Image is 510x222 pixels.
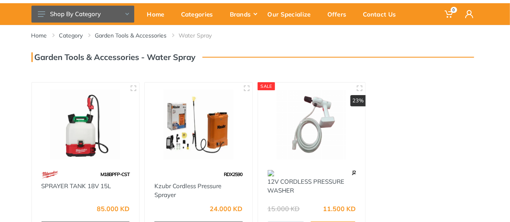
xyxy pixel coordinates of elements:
[439,3,460,25] a: 0
[59,31,83,39] a: Category
[258,82,275,90] div: SALE
[175,6,224,23] div: Categories
[451,7,457,13] span: 0
[142,3,175,25] a: Home
[210,205,243,212] div: 24.000 KD
[262,6,322,23] div: Our Specialize
[100,171,129,177] span: M18BPFP-CST
[39,90,132,160] img: Royal Tools - SPRAYER TANK 18V 15L
[179,31,224,39] li: Water Spray
[142,6,175,23] div: Home
[268,205,300,212] div: 15.000 KD
[97,205,129,212] div: 85.000 KD
[358,6,407,23] div: Contact Us
[358,3,407,25] a: Contact Us
[265,90,358,160] img: Royal Tools - 12V CORDLESS PRESSURE WASHER
[31,6,134,23] button: Shop By Category
[350,95,366,106] div: 23%
[323,205,356,212] div: 11.500 KD
[152,90,245,160] img: Royal Tools - Kzubr Cordless Pressure Sprayer
[224,6,262,23] div: Brands
[95,31,167,39] a: Garden Tools & Accessories
[154,168,171,182] img: 1.webp
[154,182,221,199] a: Kzubr Cordless Pressure Sprayer
[322,6,358,23] div: Offers
[268,178,345,195] a: 12V CORDLESS PRESSURE WASHER
[31,52,196,62] h3: Garden Tools & Accessories - Water Spray
[268,170,274,176] img: 150.webp
[322,3,358,25] a: Offers
[352,169,356,175] span: J2
[175,3,224,25] a: Categories
[42,168,58,182] img: 68.webp
[31,31,47,39] a: Home
[42,182,111,190] a: SPRAYER TANK 18V 15L
[31,31,479,39] nav: breadcrumb
[262,3,322,25] a: Our Specialize
[224,171,243,177] span: RDX2590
